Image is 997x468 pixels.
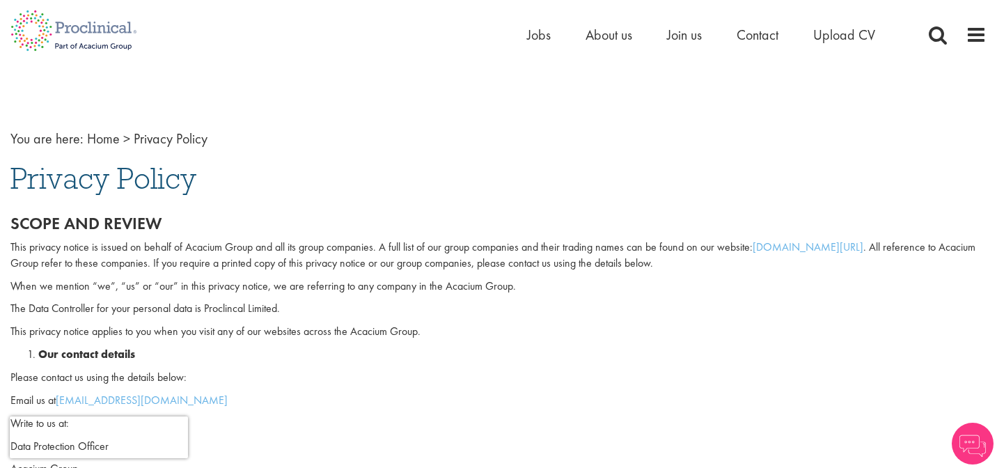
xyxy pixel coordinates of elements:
a: About us [586,26,632,44]
strong: Our contact details [38,347,135,361]
span: You are here: [10,130,84,148]
span: Privacy Policy [10,159,196,197]
a: Join us [667,26,702,44]
p: When we mention “we”, “us” or “our” in this privacy notice, we are referring to any company in th... [10,279,987,295]
a: [DOMAIN_NAME][URL] [753,240,863,254]
a: [EMAIL_ADDRESS][DOMAIN_NAME] [56,393,228,407]
p: This privacy notice applies to you when you visit any of our websites across the Acacium Group. [10,324,987,340]
p: Please contact us using the details below: [10,370,987,386]
a: Jobs [527,26,551,44]
a: breadcrumb link [87,130,120,148]
p: This privacy notice is issued on behalf of Acacium Group and all its group companies. A full list... [10,240,987,272]
span: Privacy Policy [134,130,207,148]
p: Write to us at: [10,416,987,432]
h2: Scope and review [10,214,987,233]
a: Contact [737,26,778,44]
p: The Data Controller for your personal data is Proclincal Limited. [10,301,987,317]
iframe: reCAPTCHA [10,416,188,458]
a: Upload CV [813,26,875,44]
p: Email us at [10,393,987,409]
img: Chatbot [952,423,994,465]
span: > [123,130,130,148]
p: Data Protection Officer [10,439,987,455]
